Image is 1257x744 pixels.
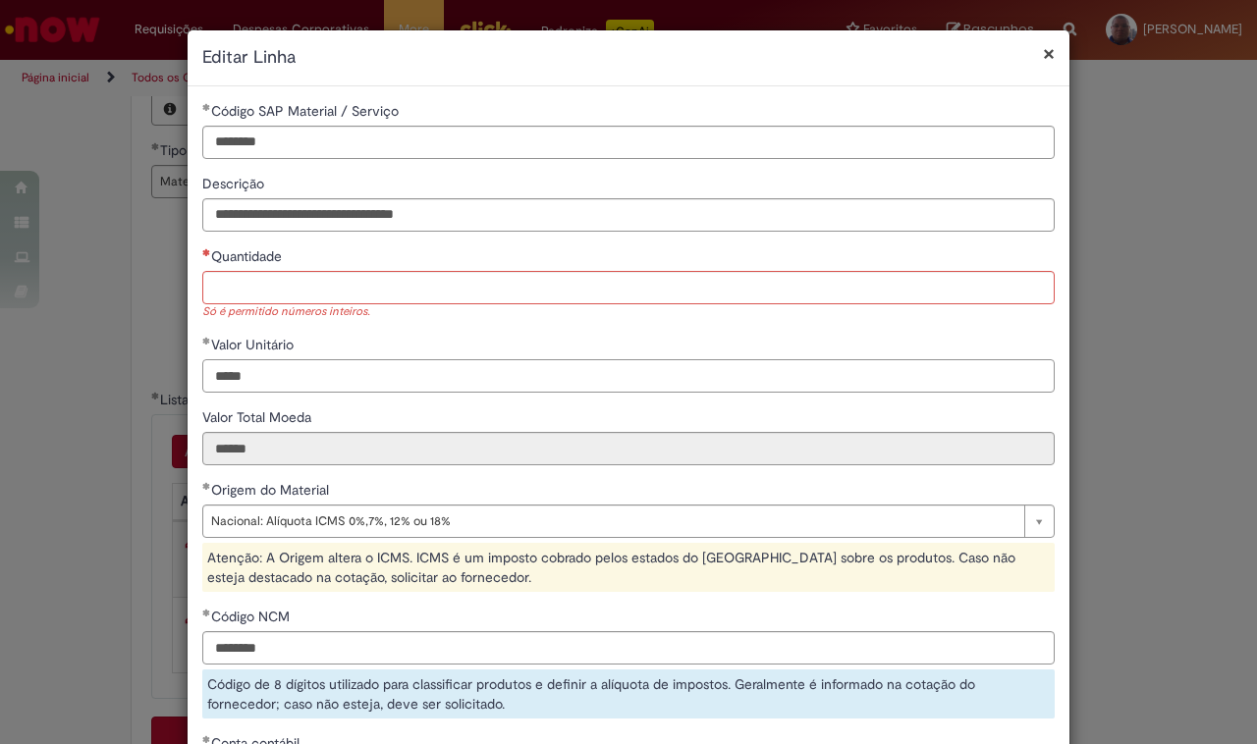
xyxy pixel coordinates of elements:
[202,543,1055,592] div: Atenção: A Origem altera o ICMS. ICMS é um imposto cobrado pelos estados do [GEOGRAPHIC_DATA] sob...
[202,304,1055,321] div: Só é permitido números inteiros.
[202,735,211,743] span: Obrigatório Preenchido
[202,45,1055,71] h2: Editar Linha
[202,631,1055,664] input: Código NCM
[202,175,268,192] span: Descrição
[202,669,1055,718] div: Código de 8 dígitos utilizado para classificar produtos e definir a alíquota de impostos. Geralme...
[202,408,315,426] span: Somente leitura - Valor Total Moeda
[202,337,211,345] span: Obrigatório Preenchido
[202,103,211,111] span: Obrigatório Preenchido
[202,126,1055,159] input: Código SAP Material / Serviço
[202,271,1055,304] input: Quantidade
[202,248,211,256] span: Necessários
[202,198,1055,232] input: Descrição
[211,336,298,353] span: Valor Unitário
[211,505,1014,537] span: Nacional: Alíquota ICMS 0%,7%, 12% ou 18%
[202,482,211,490] span: Obrigatório Preenchido
[211,608,294,625] span: Código NCM
[211,247,286,265] span: Quantidade
[202,432,1055,465] input: Valor Total Moeda
[211,102,403,120] span: Código SAP Material / Serviço
[211,481,333,499] span: Origem do Material
[202,359,1055,393] input: Valor Unitário
[202,609,211,616] span: Obrigatório Preenchido
[1043,43,1055,64] button: Fechar modal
